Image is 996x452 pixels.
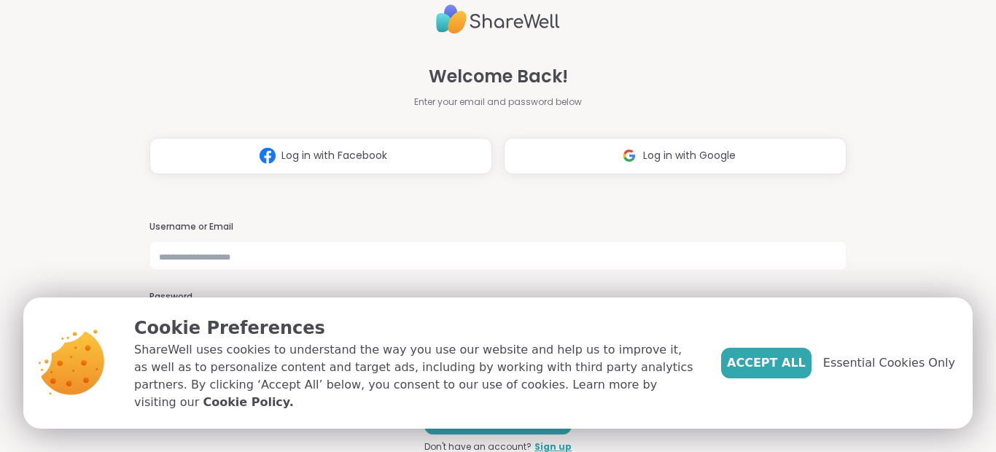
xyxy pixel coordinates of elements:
button: Log in with Google [504,138,847,174]
h3: Password [149,291,847,303]
a: Cookie Policy. [203,394,293,411]
button: Accept All [721,348,812,378]
span: Enter your email and password below [414,96,582,109]
p: ShareWell uses cookies to understand the way you use our website and help us to improve it, as we... [134,341,698,411]
span: Welcome Back! [429,63,568,90]
span: Log in with Google [643,148,736,163]
span: Log in with Facebook [281,148,387,163]
p: Cookie Preferences [134,315,698,341]
span: Accept All [727,354,806,372]
button: Log in with Facebook [149,138,492,174]
img: ShareWell Logomark [254,142,281,169]
img: ShareWell Logomark [615,142,643,169]
h3: Username or Email [149,221,847,233]
span: Essential Cookies Only [823,354,955,372]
